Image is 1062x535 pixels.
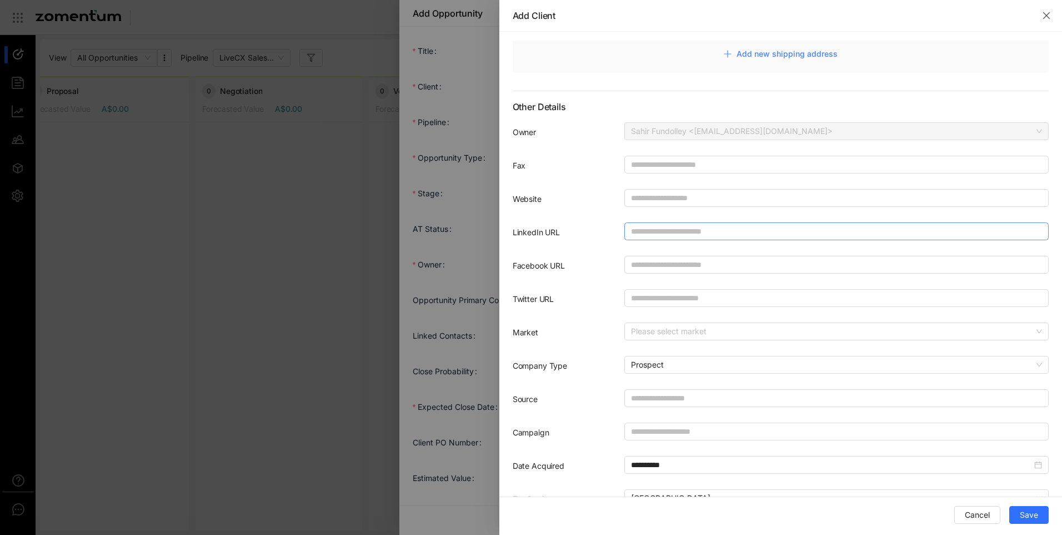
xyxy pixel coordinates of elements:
[513,189,542,209] label: Website
[513,289,554,309] label: Twitter URL
[513,10,555,21] span: Add Client
[737,48,838,60] span: Add new shipping address
[631,323,1034,340] input: Market
[624,256,1049,274] input: Facebook URL
[624,156,1049,174] input: Fax
[631,123,1042,140] span: Sahir Fundolley <Sahir.Fundolley@optuscorporate.com.au>
[513,389,538,409] label: Source
[513,356,567,376] label: Company Type
[513,323,538,343] label: Market
[631,459,1032,471] input: Date Acquired
[513,100,1049,113] span: Other Details
[624,423,1049,440] input: Campaign
[1020,509,1038,521] span: Save
[513,122,536,142] label: Owner
[513,456,564,476] label: Date Acquired
[624,189,1049,207] input: Website
[965,509,990,521] span: Cancel
[631,356,1042,373] span: Prospect
[513,222,560,242] label: LinkedIn URL
[624,222,1049,240] input: LinkedIn URL
[513,156,526,176] label: Fax
[631,490,1042,507] span: Australia
[1009,506,1049,524] button: Save
[513,35,1049,73] button: Add new shipping address
[513,489,553,509] label: Tax Region
[513,256,565,276] label: Facebook URL
[1042,11,1051,20] span: close
[513,423,549,443] label: Campaign
[624,389,1049,407] input: Source
[624,289,1049,307] input: Twitter URL
[954,506,1000,524] button: Cancel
